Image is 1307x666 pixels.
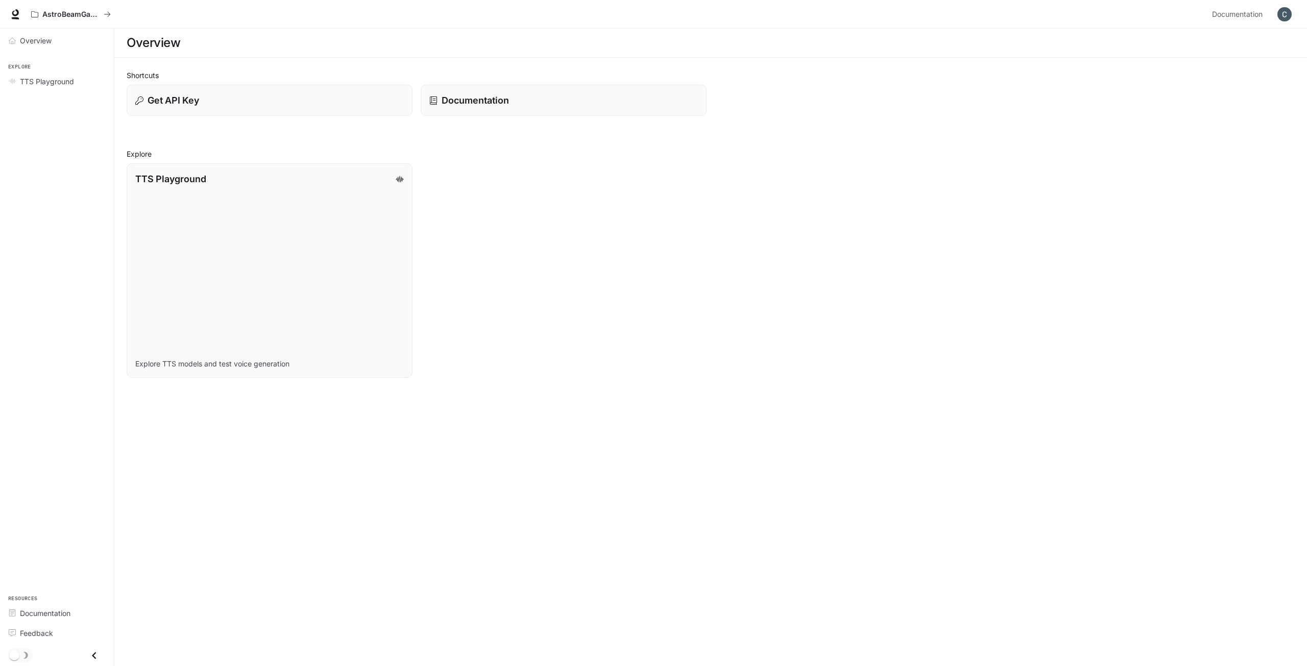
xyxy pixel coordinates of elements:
[4,32,110,50] a: Overview
[20,608,70,619] span: Documentation
[127,70,1295,81] h2: Shortcuts
[20,76,74,87] span: TTS Playground
[127,163,413,378] a: TTS PlaygroundExplore TTS models and test voice generation
[135,172,206,186] p: TTS Playground
[4,604,110,622] a: Documentation
[135,359,404,369] p: Explore TTS models and test voice generation
[442,93,509,107] p: Documentation
[20,35,52,46] span: Overview
[1274,4,1295,24] button: User avatar
[9,649,19,660] span: Dark mode toggle
[148,93,199,107] p: Get API Key
[1277,7,1292,21] img: User avatar
[27,4,115,24] button: All workspaces
[20,628,53,638] span: Feedback
[4,72,110,90] a: TTS Playground
[83,645,106,666] button: Close drawer
[127,149,1295,159] h2: Explore
[127,85,413,116] button: Get API Key
[4,624,110,642] a: Feedback
[1212,8,1263,21] span: Documentation
[421,85,707,116] a: Documentation
[127,33,180,53] h1: Overview
[1208,4,1270,24] a: Documentation
[42,10,100,19] p: AstroBeamGame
